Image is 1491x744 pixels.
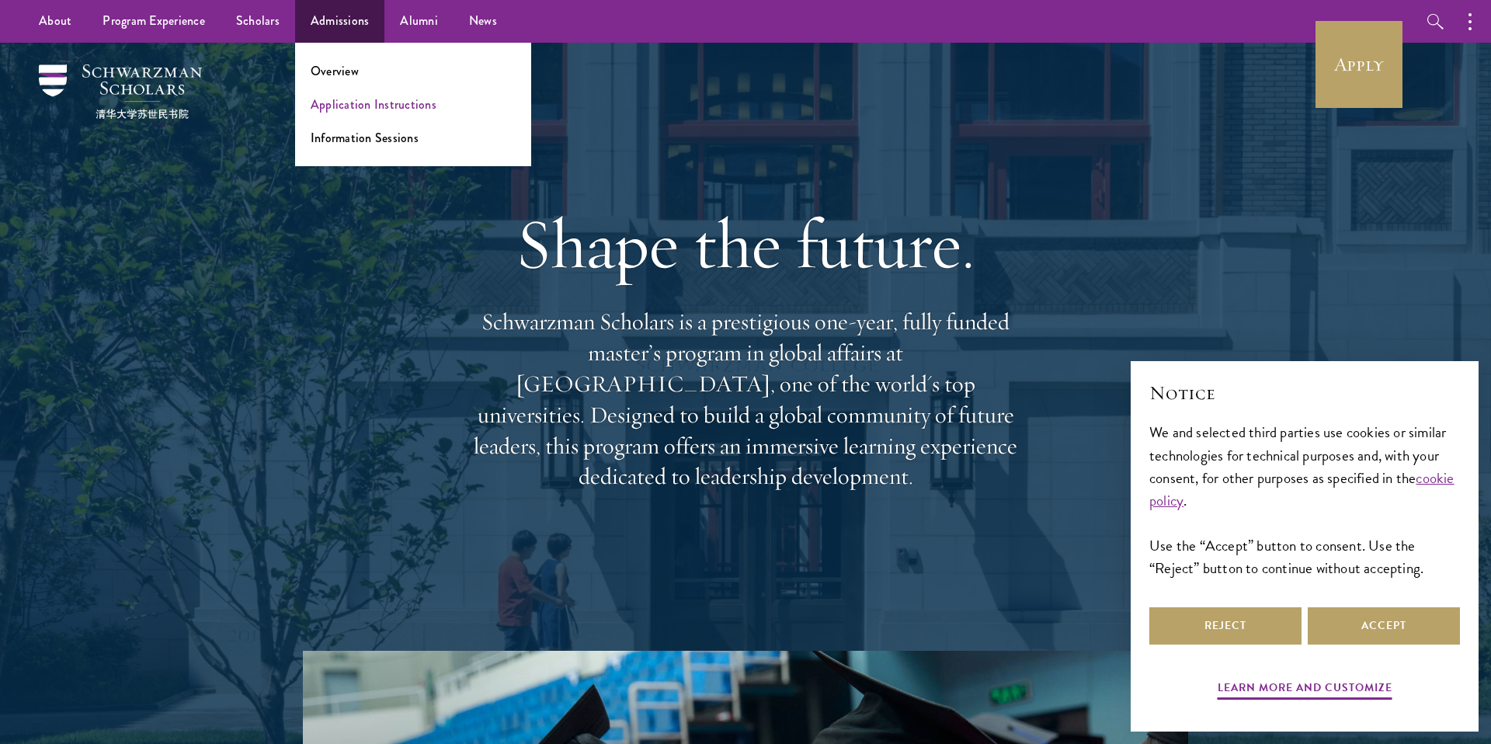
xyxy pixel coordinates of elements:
img: Schwarzman Scholars [39,64,202,119]
button: Accept [1308,607,1460,645]
a: Application Instructions [311,96,436,113]
button: Learn more and customize [1218,678,1392,702]
a: Overview [311,62,359,80]
h2: Notice [1149,380,1460,406]
a: cookie policy [1149,467,1455,512]
a: Apply [1315,21,1402,108]
a: Information Sessions [311,129,419,147]
div: We and selected third parties use cookies or similar technologies for technical purposes and, wit... [1149,421,1460,579]
button: Reject [1149,607,1302,645]
h1: Shape the future. [466,200,1025,287]
p: Schwarzman Scholars is a prestigious one-year, fully funded master’s program in global affairs at... [466,307,1025,492]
